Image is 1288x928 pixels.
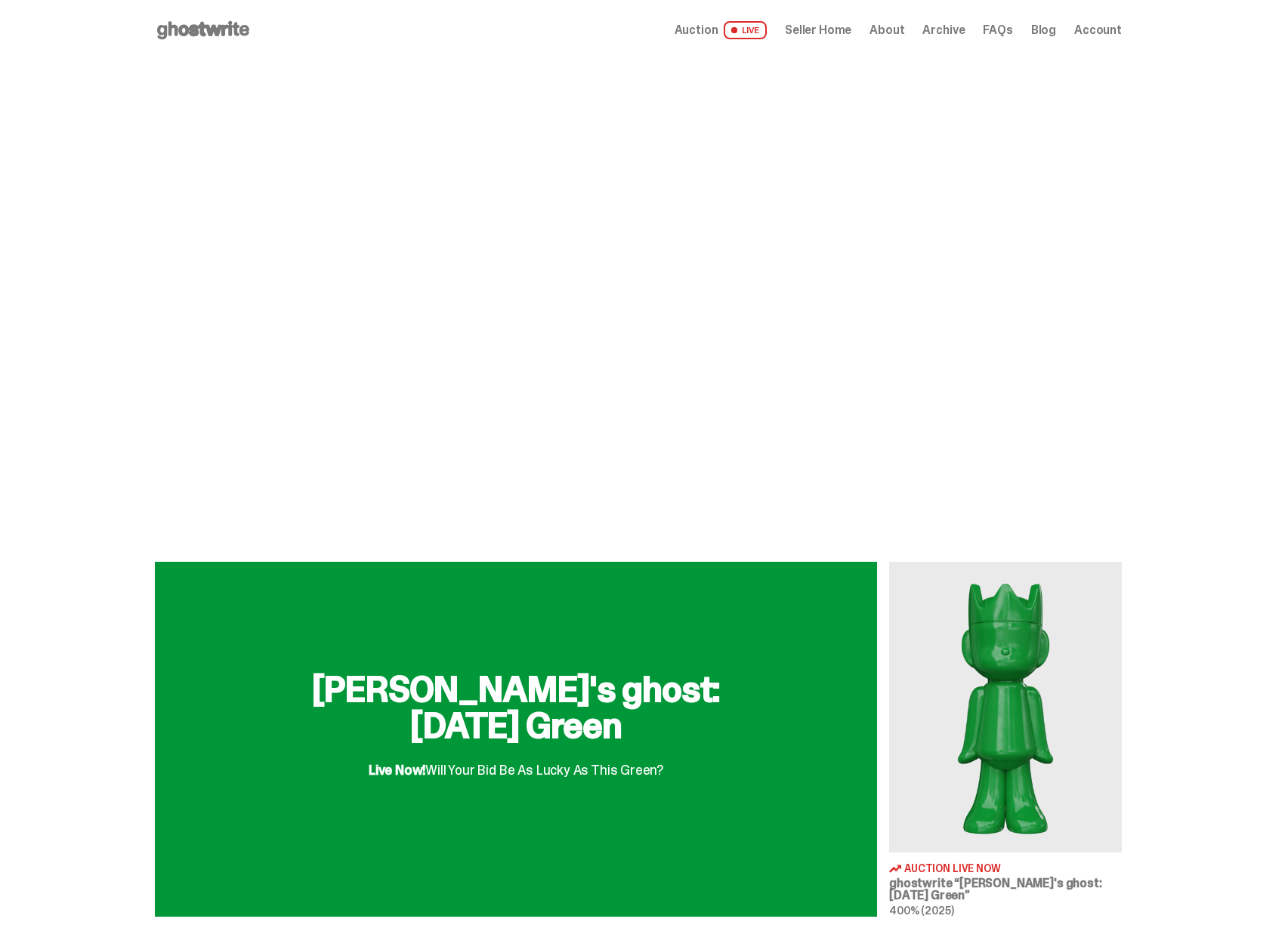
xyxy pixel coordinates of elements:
[785,24,851,36] a: Seller Home
[904,863,1001,874] span: Auction Live Now
[1031,24,1056,36] a: Blog
[983,24,1012,36] a: FAQs
[869,24,904,36] a: About
[889,904,953,917] span: 400% (2025)
[889,562,1122,852] img: Schrödinger's ghost: Sunday Green
[369,761,425,779] span: Live Now!
[1074,24,1122,36] a: Account
[675,21,767,39] a: Auction LIVE
[675,24,718,36] span: Auction
[889,877,1122,902] h3: ghostwrite “[PERSON_NAME]'s ghost: [DATE] Green”
[369,750,663,777] div: Will Your Bid Be As Lucky As This Green?
[922,24,965,36] a: Archive
[724,21,767,39] span: LIVE
[274,671,758,744] h2: [PERSON_NAME]'s ghost: [DATE] Green
[889,562,1122,917] a: Schrödinger's ghost: Sunday Green Auction Live Now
